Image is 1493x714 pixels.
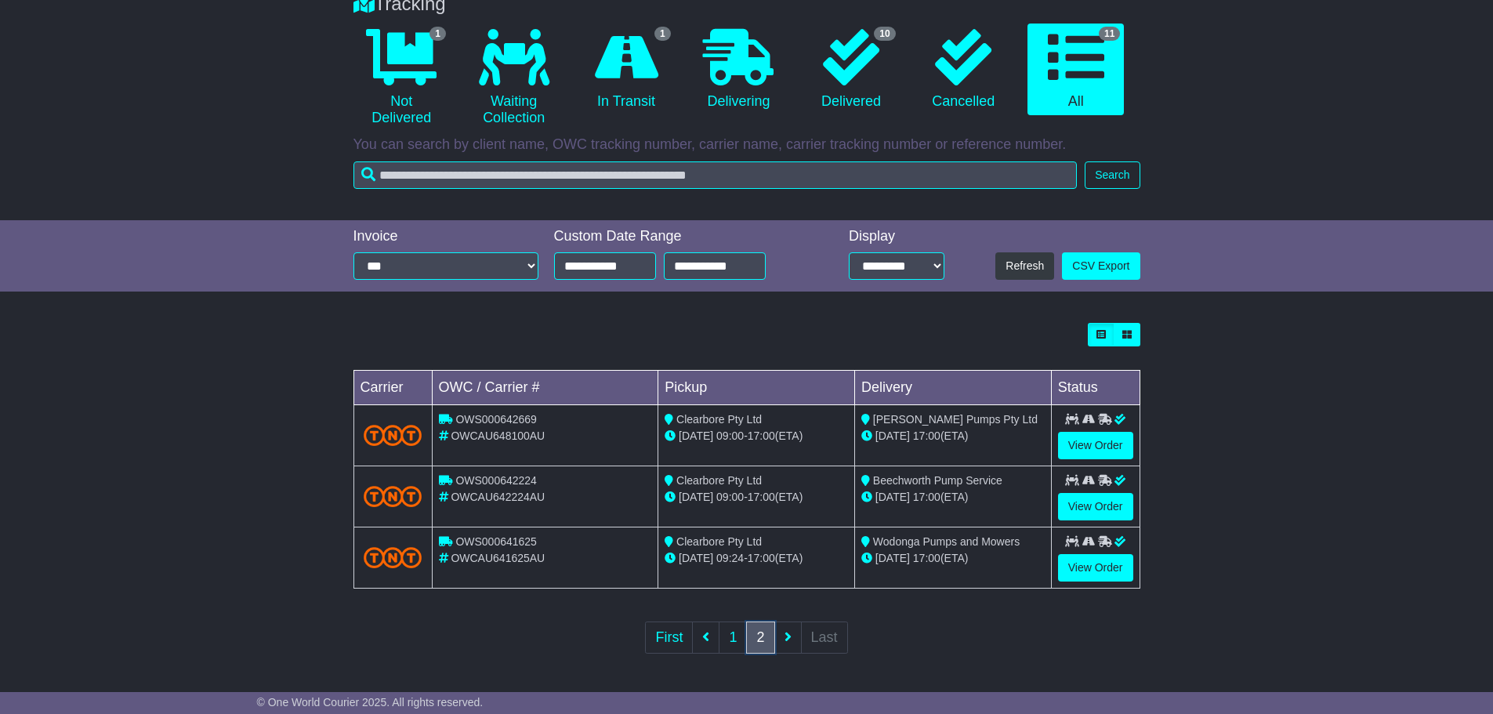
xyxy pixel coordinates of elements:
[455,413,537,426] span: OWS000642669
[665,489,848,506] div: - (ETA)
[748,491,775,503] span: 17:00
[861,489,1045,506] div: (ETA)
[746,622,774,654] a: 2
[1058,493,1133,520] a: View Order
[679,491,713,503] span: [DATE]
[875,491,910,503] span: [DATE]
[429,27,446,41] span: 1
[676,474,762,487] span: Clearbore Pty Ltd
[849,228,944,245] div: Display
[554,228,806,245] div: Custom Date Range
[875,429,910,442] span: [DATE]
[466,24,562,132] a: Waiting Collection
[353,24,450,132] a: 1 Not Delivered
[716,491,744,503] span: 09:00
[257,696,484,709] span: © One World Courier 2025. All rights reserved.
[364,425,422,446] img: TNT_Domestic.png
[658,371,855,405] td: Pickup
[679,429,713,442] span: [DATE]
[353,228,538,245] div: Invoice
[719,622,747,654] a: 1
[451,429,545,442] span: OWCAU648100AU
[874,27,895,41] span: 10
[645,622,693,654] a: First
[913,429,940,442] span: 17:00
[716,552,744,564] span: 09:24
[861,550,1045,567] div: (ETA)
[654,27,671,41] span: 1
[748,429,775,442] span: 17:00
[665,550,848,567] div: - (ETA)
[854,371,1051,405] td: Delivery
[451,552,545,564] span: OWCAU641625AU
[913,552,940,564] span: 17:00
[875,552,910,564] span: [DATE]
[676,413,762,426] span: Clearbore Pty Ltd
[913,491,940,503] span: 17:00
[1058,432,1133,459] a: View Order
[455,535,537,548] span: OWS000641625
[578,24,674,116] a: 1 In Transit
[1085,161,1140,189] button: Search
[873,413,1038,426] span: [PERSON_NAME] Pumps Pty Ltd
[748,552,775,564] span: 17:00
[716,429,744,442] span: 09:00
[873,535,1020,548] span: Wodonga Pumps and Mowers
[455,474,537,487] span: OWS000642224
[690,24,787,116] a: Delivering
[995,252,1054,280] button: Refresh
[665,428,848,444] div: - (ETA)
[1058,554,1133,582] a: View Order
[1062,252,1140,280] a: CSV Export
[353,136,1140,154] p: You can search by client name, OWC tracking number, carrier name, carrier tracking number or refe...
[676,535,762,548] span: Clearbore Pty Ltd
[1099,27,1120,41] span: 11
[364,547,422,568] img: TNT_Domestic.png
[364,486,422,507] img: TNT_Domestic.png
[861,428,1045,444] div: (ETA)
[1051,371,1140,405] td: Status
[432,371,658,405] td: OWC / Carrier #
[353,371,432,405] td: Carrier
[679,552,713,564] span: [DATE]
[1027,24,1124,116] a: 11 All
[915,24,1012,116] a: Cancelled
[451,491,545,503] span: OWCAU642224AU
[873,474,1002,487] span: Beechworth Pump Service
[803,24,899,116] a: 10 Delivered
